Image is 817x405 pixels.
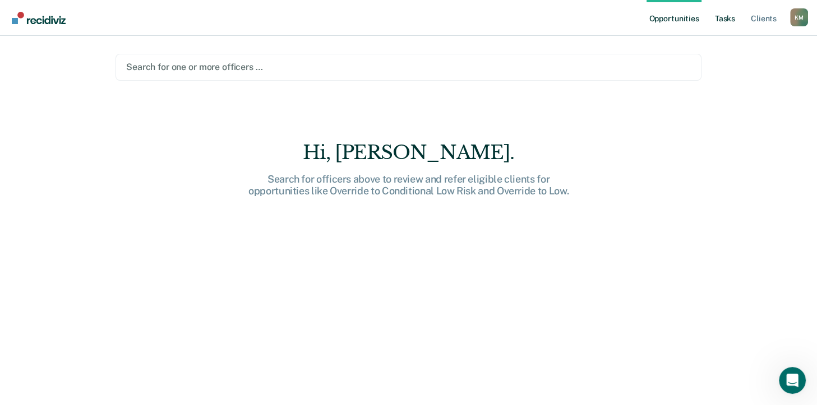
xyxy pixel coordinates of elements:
div: K M [790,8,808,26]
div: Hi, [PERSON_NAME]. [229,141,588,164]
div: Search for officers above to review and refer eligible clients for opportunities like Override to... [229,173,588,197]
button: Profile dropdown button [790,8,808,26]
img: Recidiviz [12,12,66,24]
iframe: Intercom live chat [779,367,806,394]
